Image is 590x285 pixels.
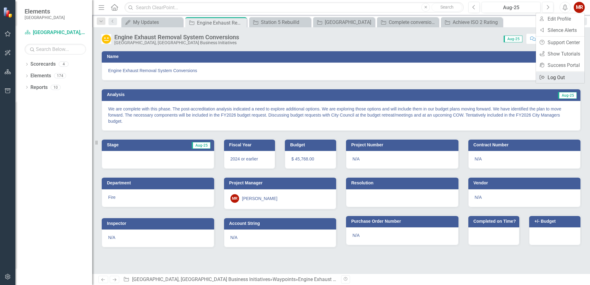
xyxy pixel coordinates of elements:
[242,195,277,202] div: [PERSON_NAME]
[351,219,455,224] h3: Purchase Order Number
[352,233,360,238] span: N/A
[389,18,437,26] div: Complete conversion to electronic [PERSON_NAME] boxes
[107,54,577,59] h3: Name
[574,2,585,13] button: MR
[51,85,61,90] div: 10
[107,92,332,97] h3: Analysis
[484,4,538,11] div: Aug-25
[30,72,51,79] a: Elements
[25,15,65,20] small: [GEOGRAPHIC_DATA]
[123,18,181,26] a: My Updates
[534,219,577,224] h3: +/- Budget
[536,25,584,36] a: Silence Alerts
[379,18,437,26] a: Complete conversion to electronic [PERSON_NAME] boxes
[108,235,115,240] span: N/A
[108,195,116,200] span: Fire
[536,60,584,71] a: Success Portal
[107,181,211,185] h3: Department
[536,72,584,83] a: Log Out
[101,34,111,44] img: In Progress
[230,194,239,203] div: MR
[25,8,65,15] span: Elements
[230,235,238,240] span: N/A
[114,34,239,40] div: Engine Exhaust Removal System Conversions
[132,276,270,282] a: [GEOGRAPHIC_DATA], [GEOGRAPHIC_DATA] Business Initiatives
[25,29,86,36] a: [GEOGRAPHIC_DATA], [GEOGRAPHIC_DATA] Business Initiatives
[273,276,296,282] a: Waypoints
[108,106,574,124] p: We are complete with this phase. The post-accreditation analysis indicated a need to explore addi...
[107,143,146,147] h3: Stage
[325,18,373,26] div: [GEOGRAPHIC_DATA]
[440,5,454,10] span: Search
[25,44,86,55] input: Search Below...
[315,18,373,26] a: [GEOGRAPHIC_DATA]
[261,18,309,26] div: Station 5 Rebuilld
[108,67,574,74] span: Engine Exhaust Removal System Conversions
[558,92,577,99] span: Aug-25
[351,181,455,185] h3: Resolution
[192,142,210,149] span: Aug-25
[536,48,584,60] a: Show Tutorials
[133,18,181,26] div: My Updates
[475,156,482,161] span: N/A
[504,36,522,42] span: Aug-25
[290,143,333,147] h3: Budget
[229,221,333,226] h3: Account String
[59,62,69,67] div: 4
[114,40,239,45] div: [GEOGRAPHIC_DATA], [GEOGRAPHIC_DATA] Business Initiatives
[30,84,48,91] a: Reports
[536,13,584,25] a: Edit Profile
[291,156,314,161] span: $ 45,768.00
[351,143,455,147] h3: Project Number
[197,19,245,27] div: Engine Exhaust Removal System Conversions
[229,143,272,147] h3: Fiscal Year
[123,276,336,283] div: » »
[475,195,482,200] span: N/A
[229,181,333,185] h3: Project Manager
[251,18,309,26] a: Station 5 Rebuilld
[230,156,258,161] span: 2024 or earlier
[431,3,462,12] button: Search
[453,18,501,26] div: Achieve ISO 2 Rating
[3,7,14,18] img: ClearPoint Strategy
[474,143,578,147] h3: Contract Number
[30,61,56,68] a: Scorecards
[298,276,397,282] div: Engine Exhaust Removal System Conversions
[474,219,517,224] h3: Completed on Time?
[482,2,541,13] button: Aug-25
[442,18,501,26] a: Achieve ISO 2 Rating
[352,156,360,161] span: N/A
[107,221,211,226] h3: Inspector
[54,73,66,79] div: 174
[536,37,584,48] a: Support Center
[124,2,464,13] input: Search ClearPoint...
[474,181,578,185] h3: Vendor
